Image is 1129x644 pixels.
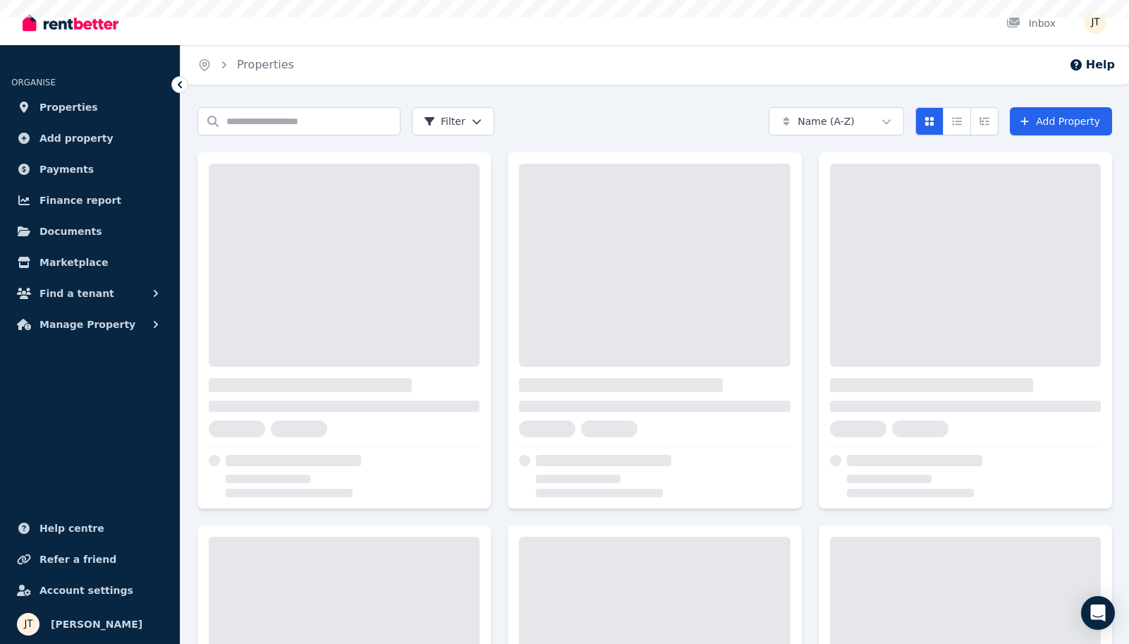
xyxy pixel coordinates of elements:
span: Filter [424,114,465,128]
span: Add property [39,130,114,147]
span: Account settings [39,582,133,599]
div: Inbox [1006,16,1056,30]
button: Name (A-Z) [769,107,904,135]
a: Documents [11,217,169,245]
span: Help centre [39,520,104,537]
span: Manage Property [39,316,135,333]
span: Marketplace [39,254,108,271]
span: Name (A-Z) [798,114,855,128]
a: Payments [11,155,169,183]
a: Marketplace [11,248,169,277]
a: Help centre [11,514,169,542]
a: Add property [11,124,169,152]
a: Finance report [11,186,169,214]
button: Manage Property [11,310,169,339]
span: Refer a friend [39,551,116,568]
span: Properties [39,99,98,116]
button: Expanded list view [970,107,999,135]
span: [PERSON_NAME] [51,616,142,633]
img: Jamie Taylor [17,613,39,636]
div: Open Intercom Messenger [1081,596,1115,630]
button: Help [1069,56,1115,73]
a: Account settings [11,576,169,604]
img: RentBetter [23,12,118,33]
button: Filter [412,107,494,135]
button: Find a tenant [11,279,169,308]
span: Payments [39,161,94,178]
div: View options [915,107,999,135]
a: Properties [11,93,169,121]
span: Finance report [39,192,121,209]
span: ORGANISE [11,78,56,87]
a: Properties [237,58,294,71]
span: Find a tenant [39,285,114,302]
button: Card view [915,107,944,135]
button: Compact list view [943,107,971,135]
a: Refer a friend [11,545,169,573]
nav: Breadcrumb [181,45,311,85]
a: Add Property [1010,107,1112,135]
img: Jamie Taylor [1084,11,1106,34]
span: Documents [39,223,102,240]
